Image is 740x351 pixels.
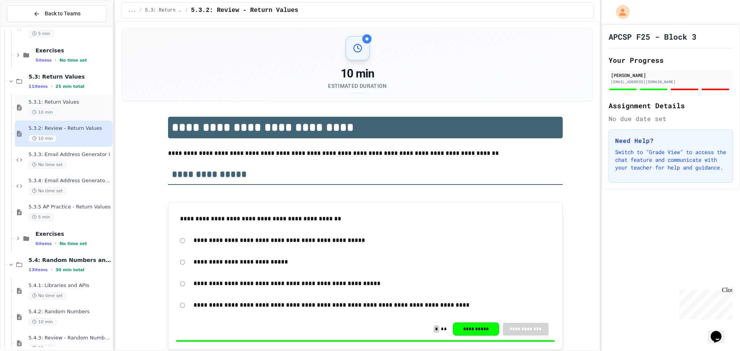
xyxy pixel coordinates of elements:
div: 10 min [328,67,387,81]
div: [PERSON_NAME] [611,72,731,79]
span: 6 items [35,241,52,246]
div: Estimated Duration [328,82,387,90]
span: • [51,267,52,273]
span: 5.3.2: Review - Return Values [191,6,298,15]
span: 5.4.3: Review - Random Numbers [29,335,111,341]
span: 13 items [29,267,48,272]
span: • [55,240,56,247]
span: • [51,83,52,89]
span: Exercises [35,230,111,237]
span: 5 min [29,213,54,221]
span: ... [128,7,136,13]
span: No time set [29,161,66,168]
iframe: chat widget [708,320,732,343]
div: No due date set [609,114,733,123]
span: 5.3.2: Review - Return Values [29,125,111,132]
h3: Need Help? [615,136,727,145]
span: 5 items [35,58,52,63]
span: 10 min [29,135,56,142]
h2: Assignment Details [609,100,733,111]
h1: APCSP F25 - Block 3 [609,31,696,42]
span: No time set [29,187,66,195]
span: Back to Teams [45,10,81,18]
span: 5.3.4: Email Address Generator II [29,178,111,184]
span: 5.3: Return Values [29,73,111,80]
span: No time set [59,58,87,63]
span: 11 items [29,84,48,89]
span: 25 min total [55,84,84,89]
span: 10 min [29,109,56,116]
span: • [55,57,56,63]
h2: Your Progress [609,55,733,65]
span: 5.4.2: Random Numbers [29,309,111,315]
button: Back to Teams [7,5,106,22]
span: 5.4: Random Numbers and APIs [29,257,111,264]
p: Switch to "Grade View" to access the chat feature and communicate with your teacher for help and ... [615,148,727,171]
span: No time set [29,292,66,299]
span: / [185,7,188,13]
span: 5 min [29,30,54,37]
span: 10 min [29,318,56,326]
span: 5.4.1: Libraries and APIs [29,282,111,289]
span: No time set [59,241,87,246]
span: 5.3.1: Return Values [29,99,111,106]
div: My Account [608,3,632,21]
div: [EMAIL_ADDRESS][DOMAIN_NAME] [611,79,731,85]
span: Exercises [35,47,111,54]
span: 5.3.5 AP Practice - Return Values [29,204,111,210]
span: 5.3: Return Values [145,7,182,13]
span: 5.3.3: Email Address Generator I [29,151,111,158]
span: / [139,7,142,13]
div: Chat with us now!Close [3,3,53,49]
iframe: chat widget [676,287,732,319]
span: 30 min total [55,267,84,272]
